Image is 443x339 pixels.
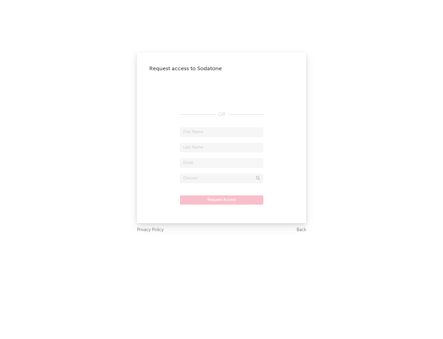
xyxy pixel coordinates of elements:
input: First Name [180,128,263,137]
input: Last Name [180,143,263,152]
input: Email [180,158,263,168]
div: OR [180,111,263,118]
input: Division [180,174,263,183]
button: Request Access [180,195,263,205]
a: Privacy Policy [137,226,164,234]
a: Back [297,226,306,234]
div: Request access to Sodatone [149,65,294,72]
